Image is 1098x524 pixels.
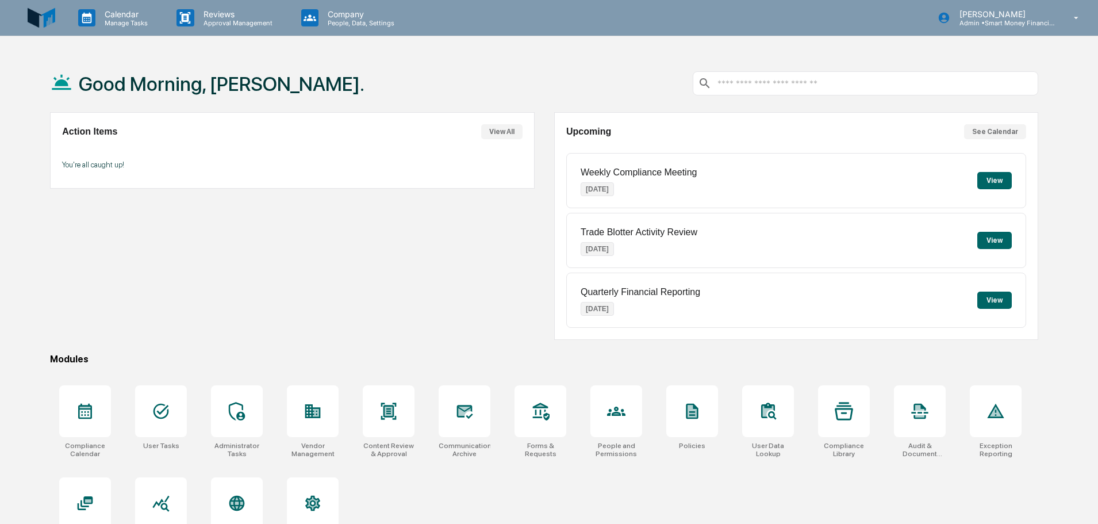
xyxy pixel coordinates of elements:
[363,442,414,458] div: Content Review & Approval
[679,442,705,450] div: Policies
[894,442,946,458] div: Audit & Document Logs
[581,302,614,316] p: [DATE]
[818,442,870,458] div: Compliance Library
[194,19,278,27] p: Approval Management
[318,9,400,19] p: Company
[581,182,614,196] p: [DATE]
[287,442,339,458] div: Vendor Management
[95,19,153,27] p: Manage Tasks
[581,287,700,297] p: Quarterly Financial Reporting
[62,160,522,169] p: You're all caught up!
[515,442,566,458] div: Forms & Requests
[950,19,1057,27] p: Admin • Smart Money Financial Advisors
[194,9,278,19] p: Reviews
[977,232,1012,249] button: View
[143,442,179,450] div: User Tasks
[581,167,697,178] p: Weekly Compliance Meeting
[79,72,364,95] h1: Good Morning, [PERSON_NAME].
[95,9,153,19] p: Calendar
[62,127,117,137] h2: Action Items
[28,4,55,32] img: logo
[566,127,611,137] h2: Upcoming
[59,442,111,458] div: Compliance Calendar
[581,242,614,256] p: [DATE]
[970,442,1022,458] div: Exception Reporting
[439,442,490,458] div: Communications Archive
[481,124,523,139] button: View All
[590,442,642,458] div: People and Permissions
[977,172,1012,189] button: View
[581,227,697,238] p: Trade Blotter Activity Review
[950,9,1057,19] p: [PERSON_NAME]
[742,442,794,458] div: User Data Lookup
[50,354,1038,365] div: Modules
[977,292,1012,309] button: View
[318,19,400,27] p: People, Data, Settings
[964,124,1026,139] button: See Calendar
[211,442,263,458] div: Administrator Tasks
